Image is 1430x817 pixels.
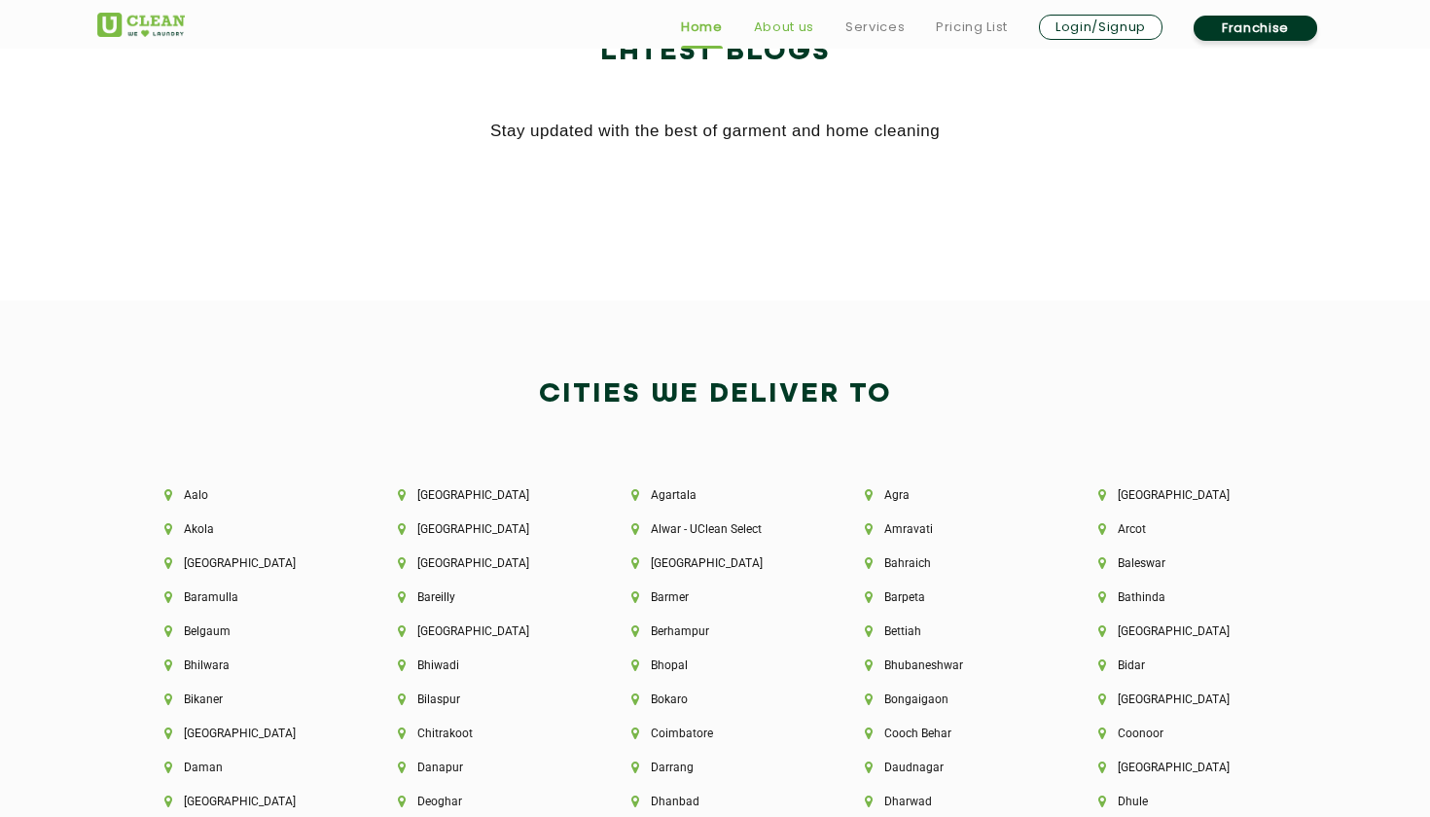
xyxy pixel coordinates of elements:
li: Danapur [398,761,565,774]
li: Belgaum [164,624,332,638]
li: Alwar - UClean Select [631,522,799,536]
li: Bathinda [1098,590,1266,604]
li: Amravati [865,522,1032,536]
li: Dhule [1098,795,1266,808]
li: Bikaner [164,693,332,706]
li: Bhiwadi [398,658,565,672]
li: Aalo [164,488,332,502]
li: [GEOGRAPHIC_DATA] [631,556,799,570]
li: Deoghar [398,795,565,808]
li: Baramulla [164,590,332,604]
h2: Cities We Deliver to [97,372,1333,418]
li: Bokaro [631,693,799,706]
li: Daman [164,761,332,774]
li: Chitrakoot [398,727,565,740]
li: Barmer [631,590,799,604]
p: Stay updated with the best of garment and home cleaning [97,117,1333,146]
li: Bidar [1098,658,1266,672]
li: Agartala [631,488,799,502]
li: Bhilwara [164,658,332,672]
li: [GEOGRAPHIC_DATA] [1098,693,1266,706]
li: Baleswar [1098,556,1266,570]
li: Cooch Behar [865,727,1032,740]
li: [GEOGRAPHIC_DATA] [398,556,565,570]
a: Login/Signup [1039,15,1162,40]
a: Home [681,16,723,39]
li: Coonoor [1098,727,1266,740]
li: Bilaspur [398,693,565,706]
li: Arcot [1098,522,1266,536]
li: [GEOGRAPHIC_DATA] [164,795,332,808]
li: [GEOGRAPHIC_DATA] [398,624,565,638]
li: [GEOGRAPHIC_DATA] [1098,488,1266,502]
li: Dhanbad [631,795,799,808]
li: Daudnagar [865,761,1032,774]
a: Pricing List [936,16,1008,39]
a: Franchise [1194,16,1317,41]
li: [GEOGRAPHIC_DATA] [398,522,565,536]
li: Bettiah [865,624,1032,638]
li: [GEOGRAPHIC_DATA] [1098,761,1266,774]
li: Darrang [631,761,799,774]
li: Bhubaneshwar [865,658,1032,672]
li: Berhampur [631,624,799,638]
li: Bareilly [398,590,565,604]
li: Bahraich [865,556,1032,570]
li: [GEOGRAPHIC_DATA] [1098,624,1266,638]
li: [GEOGRAPHIC_DATA] [164,556,332,570]
a: Services [845,16,905,39]
li: Coimbatore [631,727,799,740]
li: Agra [865,488,1032,502]
li: Akola [164,522,332,536]
h2: Latest Blogs [97,29,1333,76]
li: Barpeta [865,590,1032,604]
img: UClean Laundry and Dry Cleaning [97,13,185,37]
li: Bhopal [631,658,799,672]
li: Dharwad [865,795,1032,808]
a: About us [754,16,814,39]
li: [GEOGRAPHIC_DATA] [164,727,332,740]
li: [GEOGRAPHIC_DATA] [398,488,565,502]
li: Bongaigaon [865,693,1032,706]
